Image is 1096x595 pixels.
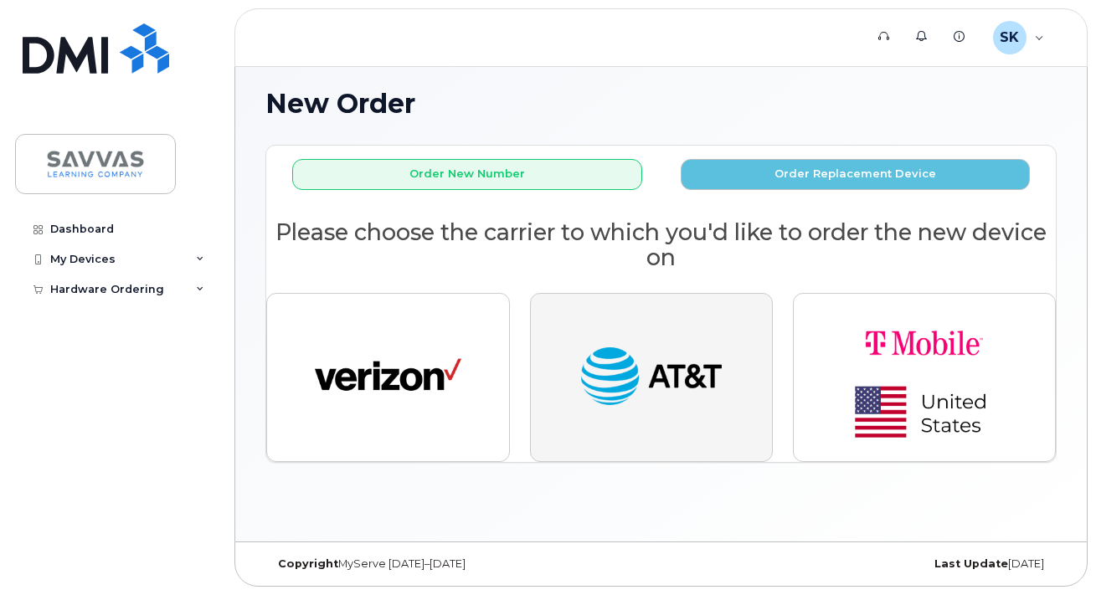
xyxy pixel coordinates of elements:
[807,307,1042,448] img: t-mobile-78392d334a420d5b7f0e63d4fa81f6287a21d394dc80d677554bb55bbab1186f.png
[266,220,1056,269] h2: Please choose the carrier to which you'd like to order the new device on
[578,340,724,415] img: at_t-fb3d24644a45acc70fc72cc47ce214d34099dfd970ee3ae2334e4251f9d920fd.png
[793,557,1057,571] div: [DATE]
[1023,522,1083,582] iframe: Messenger Launcher
[934,557,1008,570] strong: Last Update
[292,159,642,190] button: Order New Number
[265,557,529,571] div: MyServe [DATE]–[DATE]
[1000,28,1019,48] span: SK
[681,159,1031,190] button: Order Replacement Device
[278,557,338,570] strong: Copyright
[981,21,1056,54] div: Sara Kinney
[315,340,461,415] img: verizon-ab2890fd1dd4a6c9cf5f392cd2db4626a3dae38ee8226e09bcb5c993c4c79f81.png
[265,89,1057,118] h1: New Order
